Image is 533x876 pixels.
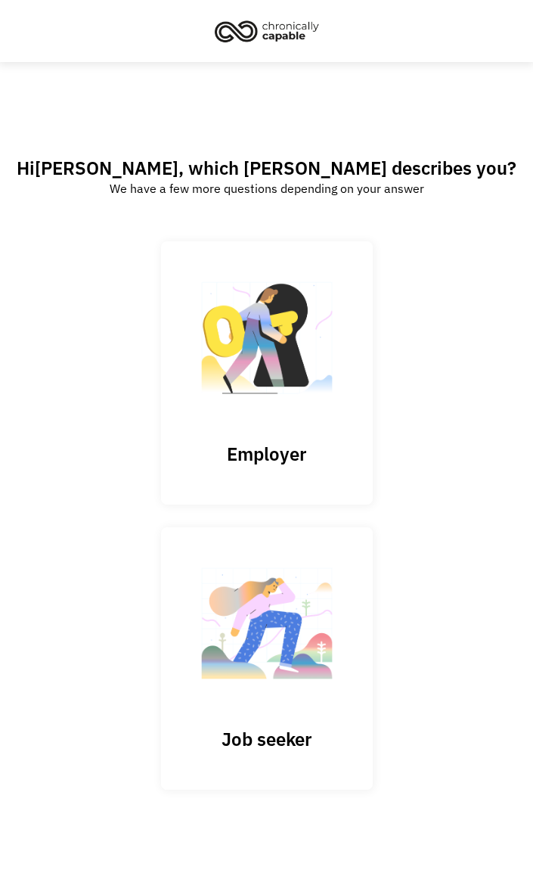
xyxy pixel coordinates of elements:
h3: Job seeker [191,728,342,750]
div: We have a few more questions depending on your answer [110,179,424,197]
span: [PERSON_NAME] [35,156,178,180]
img: Chronically Capable logo [210,14,324,48]
input: Submit [161,241,373,505]
a: Job seeker [161,527,373,790]
h2: Hi , which [PERSON_NAME] describes you? [17,157,516,179]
